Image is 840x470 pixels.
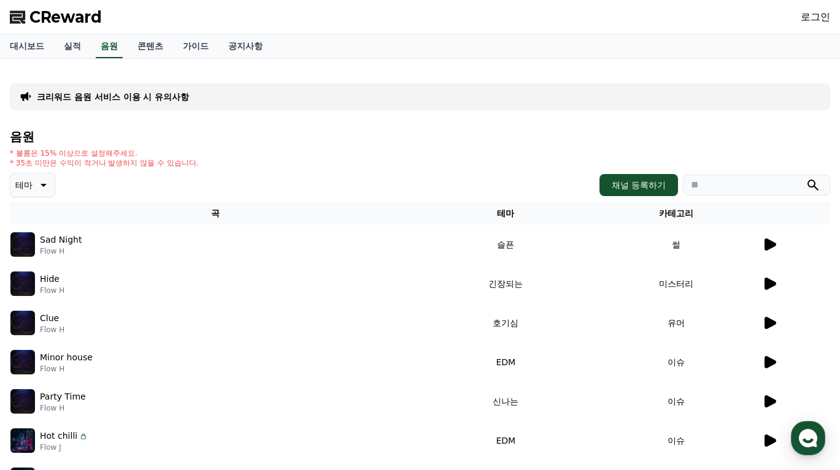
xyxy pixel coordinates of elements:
[591,303,761,343] td: 유머
[158,368,236,399] a: 설정
[10,130,830,143] h4: 음원
[10,148,199,158] p: * 볼륨은 15% 이상으로 설정해주세요.
[190,387,204,396] span: 설정
[40,312,59,325] p: Clue
[39,387,46,396] span: 홈
[10,389,35,414] img: music
[173,35,218,58] a: 가이드
[96,35,123,58] a: 음원
[420,225,591,264] td: 슬픈
[420,421,591,460] td: EDM
[40,246,82,256] p: Flow H
[40,351,93,364] p: Minor house
[10,202,420,225] th: 곡
[420,382,591,421] td: 신나는
[40,390,86,403] p: Party Time
[801,10,830,25] a: 로그인
[591,343,761,382] td: 이슈
[10,271,35,296] img: music
[591,202,761,225] th: 카테고리
[40,233,82,246] p: Sad Night
[591,225,761,264] td: 썰
[10,158,199,168] p: * 35초 미만은 수익이 적거나 발생하지 않을 수 있습니다.
[10,173,55,197] button: 테마
[40,442,88,452] p: Flow J
[29,7,102,27] span: CReward
[40,364,93,374] p: Flow H
[40,325,64,335] p: Flow H
[40,430,77,442] p: Hot chilli
[37,91,189,103] a: 크리워드 음원 서비스 이용 시 유의사항
[420,202,591,225] th: 테마
[40,273,60,286] p: Hide
[599,174,678,196] button: 채널 등록하기
[10,428,35,453] img: music
[4,368,81,399] a: 홈
[128,35,173,58] a: 콘텐츠
[420,343,591,382] td: EDM
[591,382,761,421] td: 이슈
[40,286,64,295] p: Flow H
[10,350,35,374] img: music
[591,264,761,303] td: 미스터리
[15,176,33,194] p: 테마
[10,232,35,257] img: music
[420,264,591,303] td: 긴장되는
[10,7,102,27] a: CReward
[81,368,158,399] a: 대화
[10,311,35,335] img: music
[112,387,127,397] span: 대화
[40,403,86,413] p: Flow H
[420,303,591,343] td: 호기심
[54,35,91,58] a: 실적
[591,421,761,460] td: 이슈
[218,35,272,58] a: 공지사항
